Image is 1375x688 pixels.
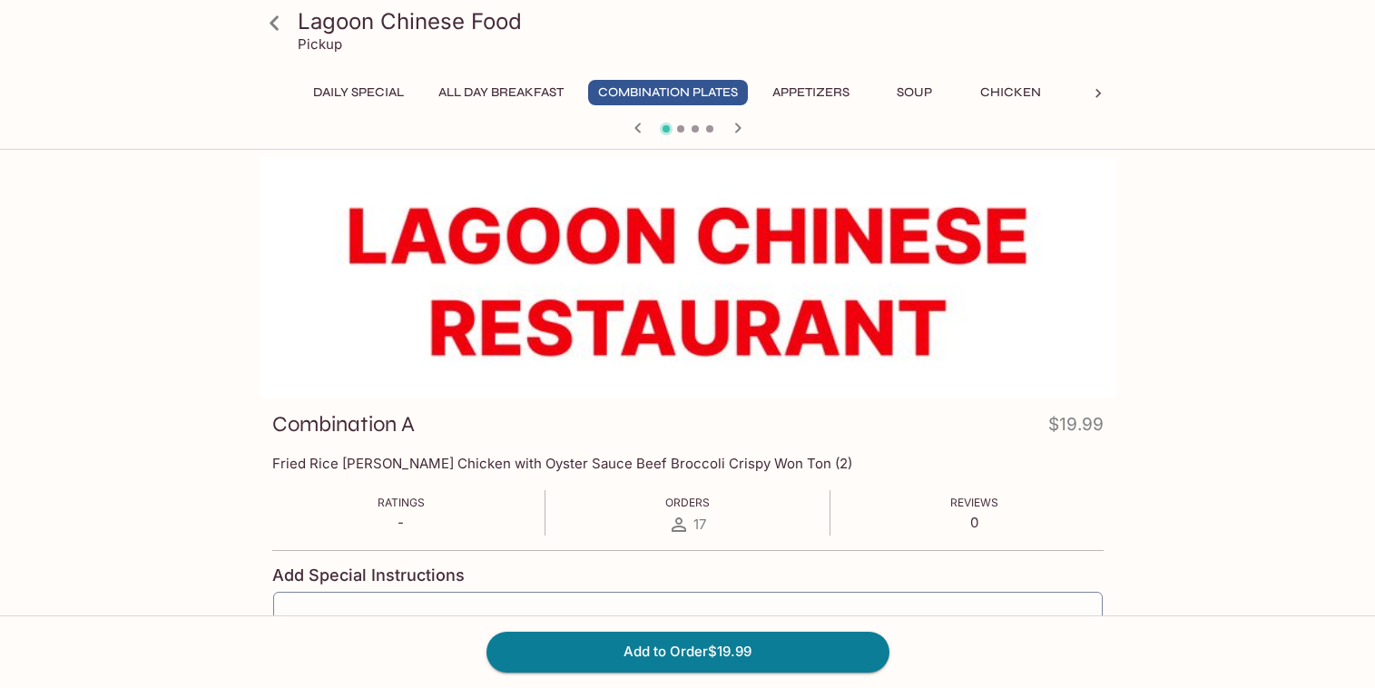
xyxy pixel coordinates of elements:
p: Fried Rice [PERSON_NAME] Chicken with Oyster Sauce Beef Broccoli Crispy Won Ton (2) [272,455,1104,472]
h4: Add Special Instructions [272,565,1104,585]
span: Ratings [378,496,425,509]
span: Orders [665,496,710,509]
button: Appetizers [762,80,859,105]
p: Pickup [298,35,342,53]
h3: Combination A [272,410,415,438]
button: Soup [874,80,956,105]
h4: $19.99 [1048,410,1104,446]
button: All Day Breakfast [428,80,574,105]
span: 17 [693,516,706,533]
p: - [378,514,425,531]
button: Chicken [970,80,1052,105]
div: Combination A [260,157,1116,398]
h3: Lagoon Chinese Food [298,7,1109,35]
p: 0 [950,514,998,531]
button: Combination Plates [588,80,748,105]
button: Add to Order$19.99 [486,632,889,672]
button: Daily Special [303,80,414,105]
button: Beef [1066,80,1148,105]
span: Reviews [950,496,998,509]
